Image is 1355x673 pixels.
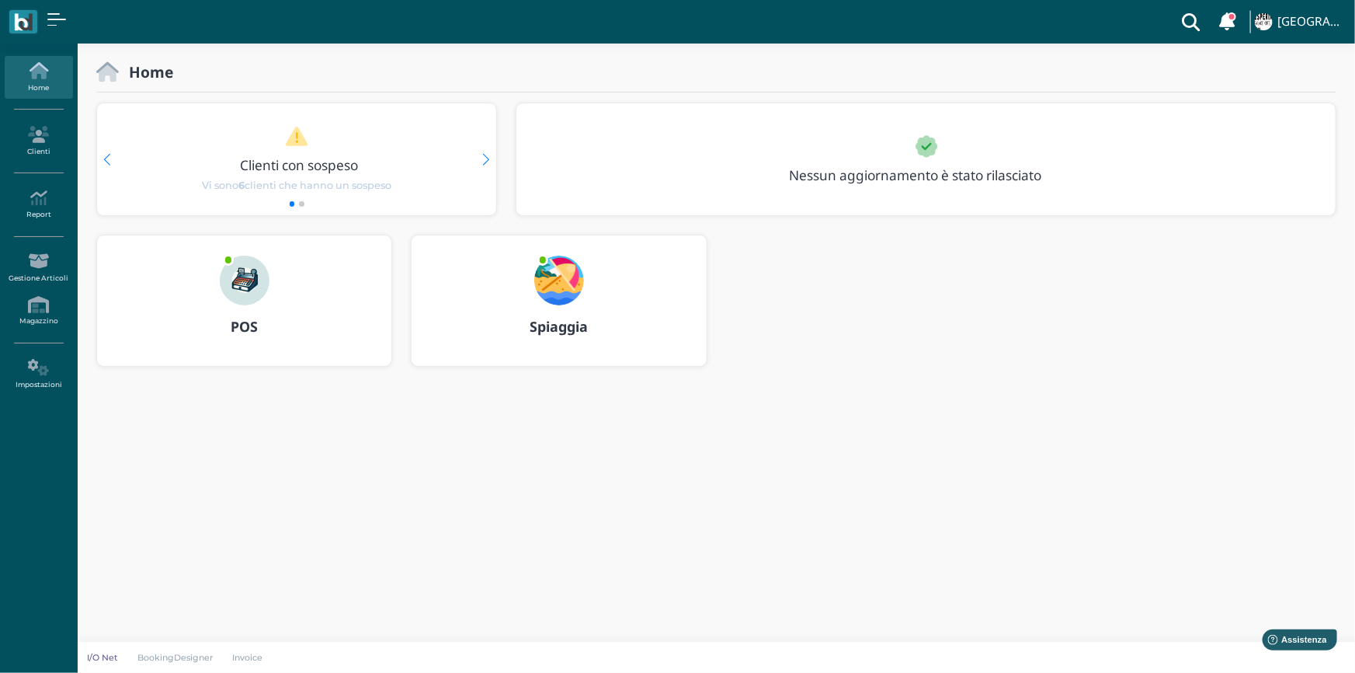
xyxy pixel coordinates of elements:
b: POS [231,317,258,336]
h3: Nessun aggiornamento è stato rilasciato [780,168,1077,183]
span: Assistenza [46,12,102,24]
a: Home [5,56,72,99]
div: 1 / 2 [97,103,496,215]
iframe: Help widget launcher [1245,625,1342,660]
h4: [GEOGRAPHIC_DATA] [1277,16,1346,29]
div: Previous slide [103,154,110,166]
a: ... POS [96,235,392,385]
a: Gestione Articoli [5,246,72,289]
b: 6 [238,180,245,191]
div: Next slide [483,154,490,166]
img: logo [14,13,32,31]
a: Clienti [5,120,72,162]
img: ... [220,256,269,305]
h3: Clienti con sospeso [130,158,470,173]
a: Report [5,183,72,226]
a: Magazzino [5,290,72,333]
img: ... [534,256,584,305]
a: Impostazioni [5,353,72,396]
span: Vi sono clienti che hanno un sospeso [202,178,391,193]
a: Clienti con sospeso Vi sono6clienti che hanno un sospeso [127,126,467,193]
h2: Home [119,64,173,80]
img: ... [1255,13,1272,30]
a: ... [GEOGRAPHIC_DATA] [1253,3,1346,40]
b: Spiaggia [530,317,588,336]
div: 1 / 1 [516,103,1336,215]
a: ... Spiaggia [411,235,707,385]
